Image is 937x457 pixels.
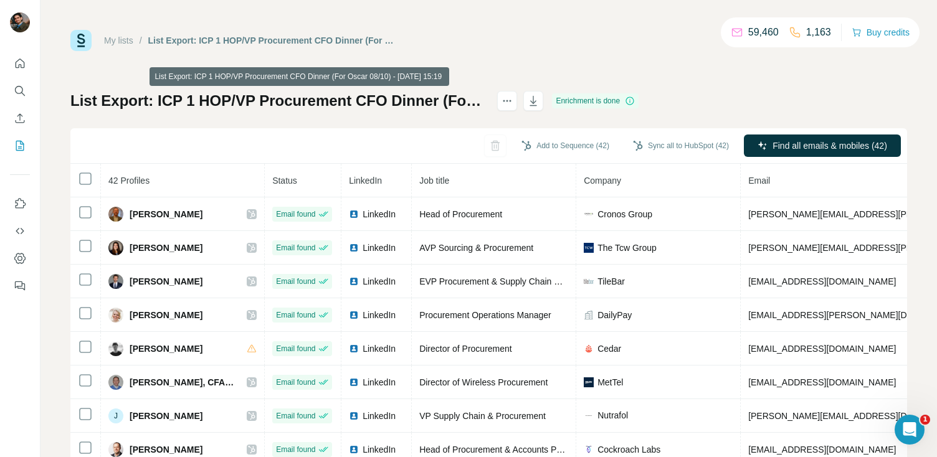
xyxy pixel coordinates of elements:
[276,309,315,321] span: Email found
[597,376,623,389] span: MetTel
[276,242,315,253] span: Email found
[10,220,30,242] button: Use Surfe API
[130,275,202,288] span: [PERSON_NAME]
[419,209,502,219] span: Head of Procurement
[276,276,315,287] span: Email found
[852,24,910,41] button: Buy credits
[130,242,202,254] span: [PERSON_NAME]
[419,276,597,286] span: EVP Procurement & Supply Chain Operations
[363,242,396,254] span: LinkedIn
[349,310,359,320] img: LinkedIn logo
[10,52,30,75] button: Quick start
[748,344,896,354] span: [EMAIL_ADDRESS][DOMAIN_NAME]
[597,242,657,254] span: The Tcw Group
[276,377,315,388] span: Email found
[363,208,396,220] span: LinkedIn
[584,445,594,455] img: company-logo
[748,276,896,286] span: [EMAIL_ADDRESS][DOMAIN_NAME]
[349,411,359,421] img: LinkedIn logo
[349,445,359,455] img: LinkedIn logo
[597,309,632,321] span: DailyPay
[419,445,582,455] span: Head of Procurement & Accounts Payable
[10,80,30,102] button: Search
[597,443,660,456] span: Cockroach Labs
[552,93,639,108] div: Enrichment is done
[276,410,315,422] span: Email found
[349,176,382,186] span: LinkedIn
[806,25,831,40] p: 1,163
[349,344,359,354] img: LinkedIn logo
[363,443,396,456] span: LinkedIn
[349,276,359,286] img: LinkedIn logo
[419,377,548,387] span: Director of Wireless Procurement
[10,192,30,215] button: Use Surfe on LinkedIn
[108,341,123,356] img: Avatar
[920,415,930,425] span: 1
[584,276,594,286] img: company-logo
[349,243,359,253] img: LinkedIn logo
[70,30,92,51] img: Surfe Logo
[10,12,30,32] img: Avatar
[597,208,652,220] span: Cronos Group
[513,136,618,155] button: Add to Sequence (42)
[108,442,123,457] img: Avatar
[108,274,123,289] img: Avatar
[10,107,30,130] button: Enrich CSV
[272,176,297,186] span: Status
[10,247,30,270] button: Dashboard
[70,91,486,111] h1: List Export: ICP 1 HOP/VP Procurement CFO Dinner (For Oscar 08/10) - [DATE] 15:19
[130,208,202,220] span: [PERSON_NAME]
[349,209,359,219] img: LinkedIn logo
[624,136,738,155] button: Sync all to HubSpot (42)
[108,176,150,186] span: 42 Profiles
[140,34,142,47] li: /
[148,34,396,47] div: List Export: ICP 1 HOP/VP Procurement CFO Dinner (For Oscar 08/10) - [DATE] 15:19
[584,209,594,219] img: company-logo
[584,409,594,422] img: company-logo
[363,309,396,321] span: LinkedIn
[130,376,234,389] span: [PERSON_NAME], CFA, CSM
[419,344,512,354] span: Director of Procurement
[363,410,396,422] span: LinkedIn
[584,243,594,253] img: company-logo
[276,209,315,220] span: Email found
[10,275,30,297] button: Feedback
[497,91,517,111] button: actions
[130,410,202,422] span: [PERSON_NAME]
[597,275,625,288] span: TileBar
[108,408,123,423] div: J
[10,134,30,157] button: My lists
[419,176,449,186] span: Job title
[108,207,123,222] img: Avatar
[130,342,202,355] span: [PERSON_NAME]
[597,409,628,422] span: Nutrafol
[773,139,887,152] span: Find all emails & mobiles (42)
[363,275,396,288] span: LinkedIn
[895,415,925,445] iframe: Intercom live chat
[130,443,202,456] span: [PERSON_NAME]
[584,344,594,354] img: company-logo
[748,25,779,40] p: 59,460
[108,240,123,255] img: Avatar
[104,35,133,45] a: My lists
[276,343,315,354] span: Email found
[419,310,551,320] span: Procurement Operations Manager
[419,243,533,253] span: AVP Sourcing & Procurement
[363,342,396,355] span: LinkedIn
[584,176,621,186] span: Company
[108,375,123,390] img: Avatar
[597,342,621,355] span: Cedar
[748,445,896,455] span: [EMAIL_ADDRESS][DOMAIN_NAME]
[748,176,770,186] span: Email
[349,377,359,387] img: LinkedIn logo
[108,308,123,323] img: Avatar
[276,444,315,455] span: Email found
[748,377,896,387] span: [EMAIL_ADDRESS][DOMAIN_NAME]
[130,309,202,321] span: [PERSON_NAME]
[363,376,396,389] span: LinkedIn
[584,377,594,387] img: company-logo
[419,411,546,421] span: VP Supply Chain & Procurement
[744,134,901,157] button: Find all emails & mobiles (42)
